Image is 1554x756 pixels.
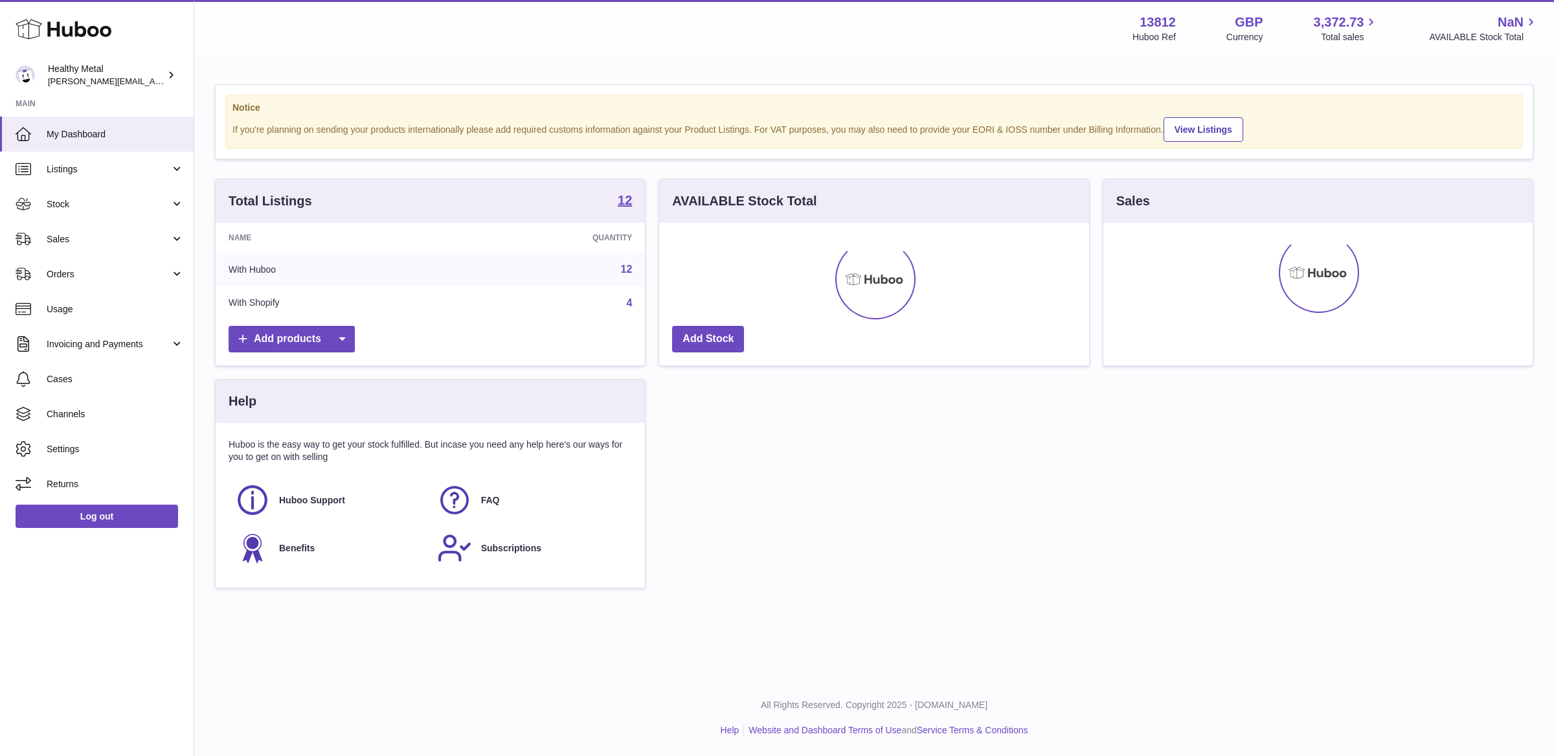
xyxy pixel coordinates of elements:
[47,128,184,141] span: My Dashboard
[626,297,632,308] a: 4
[618,194,632,209] a: 12
[216,286,447,320] td: With Shopify
[621,264,633,275] a: 12
[279,542,315,555] span: Benefits
[1235,14,1263,31] strong: GBP
[216,253,447,286] td: With Huboo
[1314,14,1379,43] a: 3,372.73 Total sales
[1429,14,1538,43] a: NaN AVAILABLE Stock Total
[672,326,744,352] a: Add Stock
[1140,14,1176,31] strong: 13812
[16,65,35,85] img: jose@healthy-metal.com
[235,483,424,518] a: Huboo Support
[216,223,447,253] th: Name
[1132,31,1176,43] div: Huboo Ref
[721,725,739,735] a: Help
[48,76,260,86] span: [PERSON_NAME][EMAIL_ADDRESS][DOMAIN_NAME]
[618,194,632,207] strong: 12
[1498,14,1524,31] span: NaN
[48,63,164,87] div: Healthy Metal
[47,443,184,455] span: Settings
[229,326,355,352] a: Add products
[437,531,626,566] a: Subscriptions
[1116,192,1150,210] h3: Sales
[437,483,626,518] a: FAQ
[47,478,184,490] span: Returns
[229,393,256,410] h3: Help
[1321,31,1379,43] span: Total sales
[749,725,901,735] a: Website and Dashboard Terms of Use
[47,233,170,246] span: Sales
[47,163,170,176] span: Listings
[1314,14,1364,31] span: 3,372.73
[1226,31,1263,43] div: Currency
[47,303,184,315] span: Usage
[1164,117,1243,142] a: View Listings
[232,115,1516,142] div: If you're planning on sending your products internationally please add required customs informati...
[744,724,1028,737] li: and
[205,699,1544,711] p: All Rights Reserved. Copyright 2025 - [DOMAIN_NAME]
[235,531,424,566] a: Benefits
[47,198,170,211] span: Stock
[447,223,646,253] th: Quantity
[481,494,500,507] span: FAQ
[672,192,816,210] h3: AVAILABLE Stock Total
[279,494,345,507] span: Huboo Support
[1429,31,1538,43] span: AVAILABLE Stock Total
[16,505,178,528] a: Log out
[229,439,632,463] p: Huboo is the easy way to get your stock fulfilled. But incase you need any help here's our ways f...
[232,102,1516,114] strong: Notice
[229,192,312,210] h3: Total Listings
[47,268,170,281] span: Orders
[47,338,170,350] span: Invoicing and Payments
[481,542,541,555] span: Subscriptions
[47,373,184,385] span: Cases
[47,408,184,420] span: Channels
[917,725,1028,735] a: Service Terms & Conditions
